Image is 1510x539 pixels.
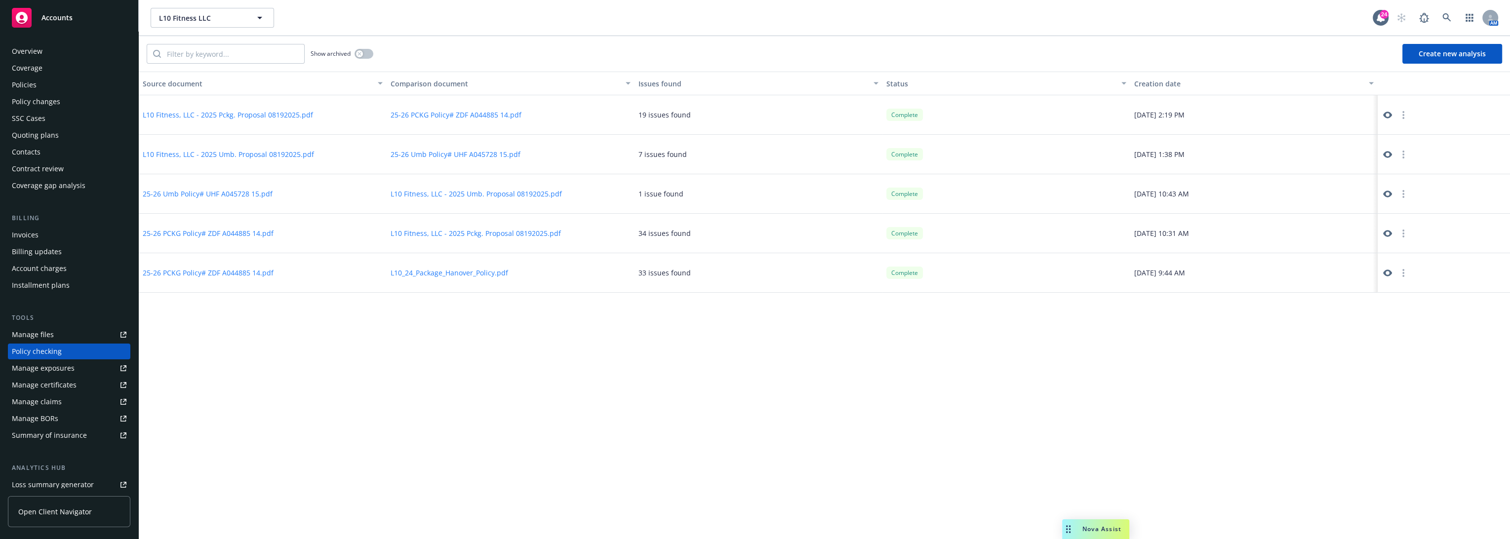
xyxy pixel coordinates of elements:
div: Contacts [12,144,40,160]
a: Coverage gap analysis [8,178,130,193]
a: Contract review [8,161,130,177]
a: Overview [8,43,130,59]
div: Summary of insurance [12,427,87,443]
div: [DATE] 9:44 AM [1130,253,1378,293]
button: Creation date [1130,72,1378,95]
a: Installment plans [8,277,130,293]
button: 25-26 PCKG Policy# ZDF A044885 14.pdf [143,228,274,238]
a: Start snowing [1391,8,1411,28]
a: Account charges [8,261,130,276]
div: Tools [8,313,130,323]
div: [DATE] 2:19 PM [1130,95,1378,135]
button: L10 Fitness, LLC - 2025 Pckg. Proposal 08192025.pdf [143,110,313,120]
a: SSC Cases [8,111,130,126]
div: Account charges [12,261,67,276]
svg: Search [153,50,161,58]
div: Coverage gap analysis [12,178,85,193]
button: 25-26 PCKG Policy# ZDF A044885 14.pdf [391,110,521,120]
button: Create new analysis [1402,44,1502,64]
a: Manage claims [8,394,130,410]
button: L10 Fitness LLC [151,8,274,28]
div: 19 issues found [638,110,691,120]
div: Analytics hub [8,463,130,473]
div: Invoices [12,227,39,243]
span: L10 Fitness LLC [159,13,244,23]
button: L10_24_Package_Hanover_Policy.pdf [391,268,508,278]
span: Accounts [41,14,73,22]
div: Complete [886,148,923,160]
div: Manage certificates [12,377,77,393]
button: Comparison document [387,72,635,95]
div: Complete [886,188,923,200]
div: 34 issues found [638,228,691,238]
a: Manage files [8,327,130,343]
div: Manage exposures [12,360,75,376]
button: L10 Fitness, LLC - 2025 Umb. Proposal 08192025.pdf [391,189,562,199]
a: Manage exposures [8,360,130,376]
div: SSC Cases [12,111,45,126]
span: Nova Assist [1082,525,1121,533]
button: 25-26 Umb Policy# UHF A045728 15.pdf [391,149,520,159]
div: Installment plans [12,277,70,293]
button: Source document [139,72,387,95]
div: Policy changes [12,94,60,110]
a: Policy changes [8,94,130,110]
div: Contract review [12,161,64,177]
a: Report a Bug [1414,8,1434,28]
div: Drag to move [1062,519,1074,539]
div: Issues found [638,78,868,89]
a: Billing updates [8,244,130,260]
div: 1 issue found [638,189,683,199]
div: Overview [12,43,42,59]
button: L10 Fitness, LLC - 2025 Pckg. Proposal 08192025.pdf [391,228,561,238]
a: Policies [8,77,130,93]
span: Show archived [311,49,351,58]
div: [DATE] 10:31 AM [1130,214,1378,253]
a: Manage BORs [8,411,130,426]
a: Switch app [1460,8,1479,28]
button: 25-26 PCKG Policy# ZDF A044885 14.pdf [143,268,274,278]
div: Complete [886,227,923,239]
input: Filter by keyword... [161,44,304,63]
div: Complete [886,109,923,121]
div: Manage BORs [12,411,58,426]
div: Billing [8,213,130,223]
a: Quoting plans [8,127,130,143]
a: Policy checking [8,344,130,359]
button: Nova Assist [1062,519,1129,539]
a: Manage certificates [8,377,130,393]
a: Accounts [8,4,130,32]
div: Billing updates [12,244,62,260]
a: Contacts [8,144,130,160]
div: Complete [886,267,923,279]
div: Manage claims [12,394,62,410]
button: L10 Fitness, LLC - 2025 Umb. Proposal 08192025.pdf [143,149,314,159]
div: Manage files [12,327,54,343]
div: Comparison document [391,78,620,89]
span: Open Client Navigator [18,506,92,517]
div: Quoting plans [12,127,59,143]
div: [DATE] 1:38 PM [1130,135,1378,174]
button: Status [882,72,1130,95]
a: Coverage [8,60,130,76]
div: Creation date [1134,78,1363,89]
button: Issues found [635,72,882,95]
div: 24 [1380,10,1389,19]
div: Policies [12,77,37,93]
div: Loss summary generator [12,477,94,493]
button: 25-26 Umb Policy# UHF A045728 15.pdf [143,189,273,199]
div: Status [886,78,1115,89]
div: Coverage [12,60,42,76]
div: 7 issues found [638,149,687,159]
div: Source document [143,78,372,89]
a: Search [1437,8,1457,28]
a: Summary of insurance [8,427,130,443]
a: Invoices [8,227,130,243]
a: Loss summary generator [8,477,130,493]
div: [DATE] 10:43 AM [1130,174,1378,214]
div: 33 issues found [638,268,691,278]
div: Policy checking [12,344,62,359]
